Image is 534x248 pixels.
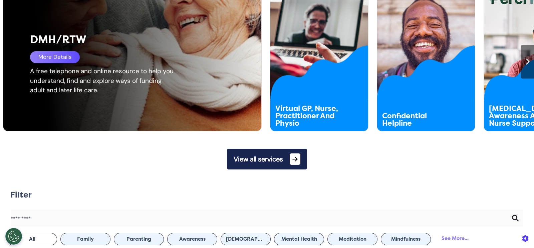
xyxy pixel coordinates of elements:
div: Virtual GP, Nurse, Practitioner And Physio [275,105,344,127]
div: Confidential Helpline [382,112,451,127]
div: DMH/RTW [30,32,210,48]
button: Mental Health [274,233,324,245]
button: Meditation [327,233,377,245]
button: Awareness [167,233,217,245]
div: See More... [434,232,476,245]
div: A free telephone and online resource to help you understand, find and explore ways of funding adu... [30,67,174,95]
button: Family [60,233,110,245]
button: Parenting [114,233,164,245]
button: View all services [227,149,307,169]
button: [DEMOGRAPHIC_DATA] Health [221,233,271,245]
button: Mindfulness [381,233,431,245]
button: All [7,233,57,245]
button: Open Preferences [5,228,22,245]
h2: Filter [10,190,32,200]
div: More Details [30,51,80,63]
